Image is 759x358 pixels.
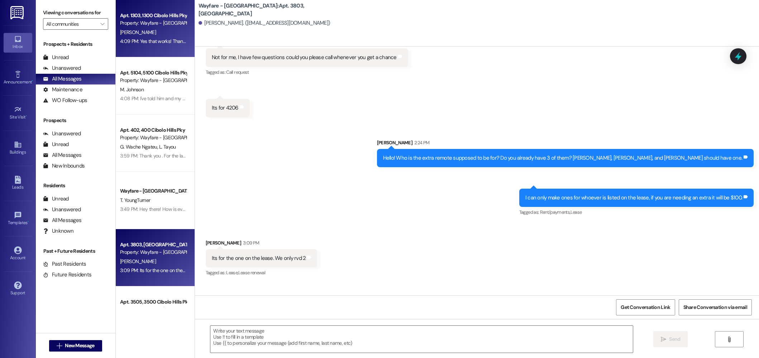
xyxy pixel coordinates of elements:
div: [PERSON_NAME] [377,139,754,149]
div: Property: Wayfare - [GEOGRAPHIC_DATA] [120,77,186,84]
div: Maintenance [43,86,82,93]
span: • [28,219,29,224]
img: ResiDesk Logo [10,6,25,19]
button: New Message [49,340,102,352]
a: Templates • [4,209,32,228]
div: [PERSON_NAME] [206,239,318,249]
span: • [32,78,33,83]
div: Property: Wayfare - [GEOGRAPHIC_DATA] [120,306,186,313]
i:  [57,343,62,349]
div: Past Residents [43,260,86,268]
div: Prospects + Residents [36,40,115,48]
div: Residents [36,182,115,189]
div: Property: Wayfare - [GEOGRAPHIC_DATA] [120,19,186,27]
div: WO Follow-ups [43,97,87,104]
div: Property: Wayfare - [GEOGRAPHIC_DATA] [120,248,186,256]
span: Lease renewal [238,270,266,276]
div: Unread [43,141,69,148]
a: Leads [4,174,32,193]
div: Past + Future Residents [36,247,115,255]
div: 4:08 PM: I've told him and my sister I don't return until 21st I can't do to much from here [120,95,298,102]
label: Viewing conversations for [43,7,108,18]
span: Rent/payments , [540,209,571,215]
button: Get Conversation Link [616,299,675,315]
span: L. Tayou [159,144,176,150]
div: Wayfare - [GEOGRAPHIC_DATA] [120,187,186,195]
span: [PERSON_NAME] [120,29,156,35]
div: Its for 4206 [212,104,238,112]
button: Send [653,331,688,347]
span: Send [669,335,680,343]
a: Inbox [4,33,32,52]
div: I can only make ones for whoever is listed on the lease, if you are needing an extra it will be $... [525,194,742,202]
div: Tagged as: [206,267,318,278]
div: Tagged as: [206,67,408,77]
span: T. YoungTurner [120,197,150,203]
span: Lease , [226,270,238,276]
div: Property: Wayfare - [GEOGRAPHIC_DATA] [120,134,186,141]
div: 3:09 PM [241,239,259,247]
button: Share Conversation via email [679,299,752,315]
input: All communities [46,18,97,30]
div: Hello! Who is the extra remote supposed to be for? Do you already have 3 of them? [PERSON_NAME], ... [383,154,743,162]
div: New Inbounds [43,162,85,170]
span: M. Johnson [120,86,144,93]
i:  [100,21,104,27]
div: Future Residents [43,271,91,279]
b: Wayfare - [GEOGRAPHIC_DATA]: Apt. 3803, [GEOGRAPHIC_DATA] [199,2,342,18]
div: Apt. 1303, 1300 Cibolo Hills Pky [120,12,186,19]
div: Unread [43,54,69,61]
span: G. Wache Ngateu [120,144,159,150]
div: [PERSON_NAME]. ([EMAIL_ADDRESS][DOMAIN_NAME]) [199,19,330,27]
i:  [661,337,666,342]
div: Apt. 5104, 5100 Cibolo Hills Pky [120,69,186,77]
span: [PERSON_NAME] [120,258,156,265]
div: 3:09 PM: Its for the one on the lease. We only rvd 2 [120,267,225,274]
a: Support [4,279,32,299]
span: Get Conversation Link [621,304,670,311]
div: Unread [43,195,69,203]
a: Site Visit • [4,103,32,123]
div: 4:09 PM: Yes that works! Thanks [120,38,187,44]
a: Account [4,244,32,263]
span: Call request [226,69,249,75]
div: Tagged as: [519,207,754,217]
div: 3:59 PM: Thank you . For the last 3 days I've been stuck at home to wait for them because I want ... [120,153,544,159]
div: Unanswered [43,130,81,137]
div: Apt. 3505, 3500 Cibolo Hills Pky [120,298,186,306]
span: New Message [65,342,94,349]
div: Not for me, I have few questions could you please call whenever you get a chance [212,54,397,61]
div: 2:24 PM [412,139,429,146]
div: All Messages [43,217,81,224]
div: Unanswered [43,64,81,72]
span: • [26,113,27,118]
div: Prospects [36,117,115,124]
span: Share Conversation via email [683,304,747,311]
div: Unknown [43,227,73,235]
div: Unanswered [43,206,81,213]
i:  [726,337,732,342]
div: Apt. 402, 400 Cibolo Hills Pky [120,126,186,134]
div: 3:49 PM: Hey there! How is everything going? Did you need help with anything? [120,206,285,212]
div: Apt. 3803, [GEOGRAPHIC_DATA] [120,241,186,248]
div: Its for the one on the lease. We only rvd 2 [212,255,306,262]
div: All Messages [43,151,81,159]
a: Buildings [4,139,32,158]
span: Lease [571,209,582,215]
div: All Messages [43,75,81,83]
